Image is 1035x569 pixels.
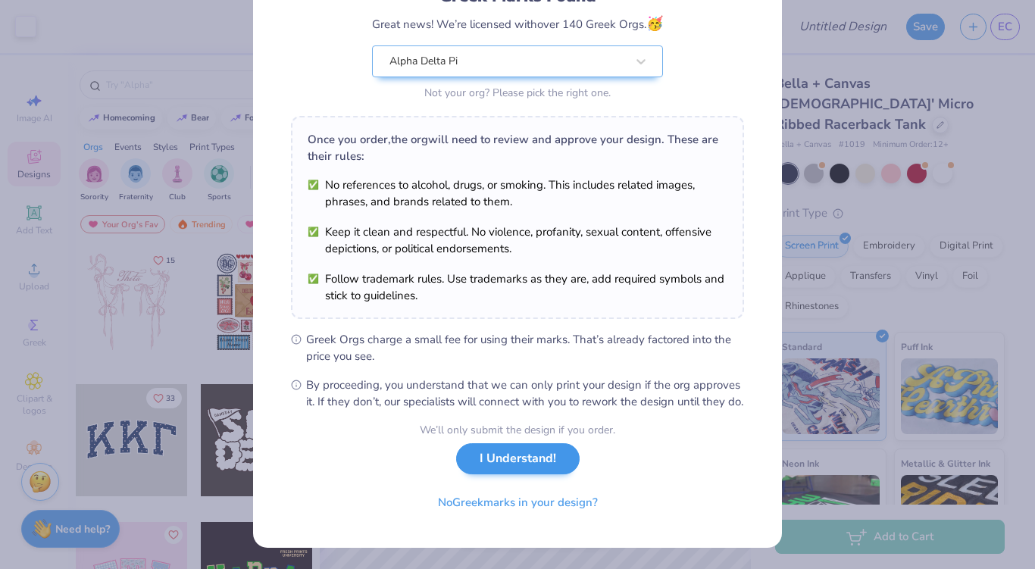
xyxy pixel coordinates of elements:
span: Greek Orgs charge a small fee for using their marks. That’s already factored into the price you see. [306,331,744,364]
button: NoGreekmarks in your design? [425,487,611,518]
span: By proceeding, you understand that we can only print your design if the org approves it. If they ... [306,377,744,410]
div: Great news! We’re licensed with over 140 Greek Orgs. [372,14,663,34]
div: We’ll only submit the design if you order. [420,422,615,438]
li: Follow trademark rules. Use trademarks as they are, add required symbols and stick to guidelines. [308,270,727,304]
li: Keep it clean and respectful. No violence, profanity, sexual content, offensive depictions, or po... [308,224,727,257]
button: I Understand! [456,443,580,474]
div: Not your org? Please pick the right one. [372,85,663,101]
li: No references to alcohol, drugs, or smoking. This includes related images, phrases, and brands re... [308,177,727,210]
span: 🥳 [646,14,663,33]
div: Once you order, the org will need to review and approve your design. These are their rules: [308,131,727,164]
